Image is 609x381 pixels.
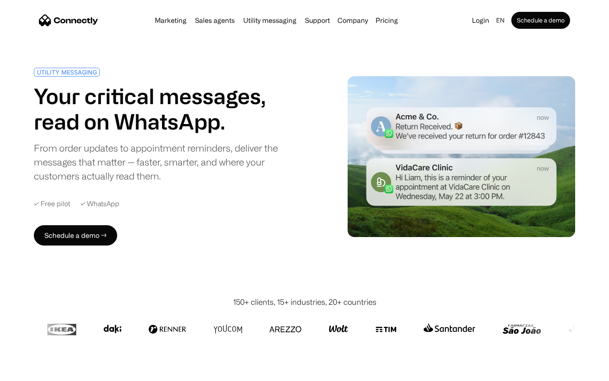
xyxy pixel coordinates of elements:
a: Marketing [151,17,190,24]
ul: Language list [17,366,51,378]
a: Schedule a demo → [34,225,117,246]
div: UTILITY MESSAGING [37,69,97,75]
a: Schedule a demo [511,12,570,29]
div: ✓ WhatsApp [80,200,119,208]
div: From order updates to appointment reminders, deliver the messages that matter — faster, smarter, ... [34,141,301,183]
div: ✓ Free pilot [34,200,70,208]
a: Pricing [372,17,401,24]
div: Company [337,14,368,26]
a: Support [302,17,333,24]
div: en [496,14,505,26]
aside: Language selected: English [8,365,51,378]
div: 150+ clients, 15+ industries, 20+ countries [233,296,376,308]
a: Utility messaging [240,17,300,24]
h1: Your critical messages, read on WhatsApp. [34,83,301,134]
a: Sales agents [192,17,238,24]
a: Login [469,14,493,26]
